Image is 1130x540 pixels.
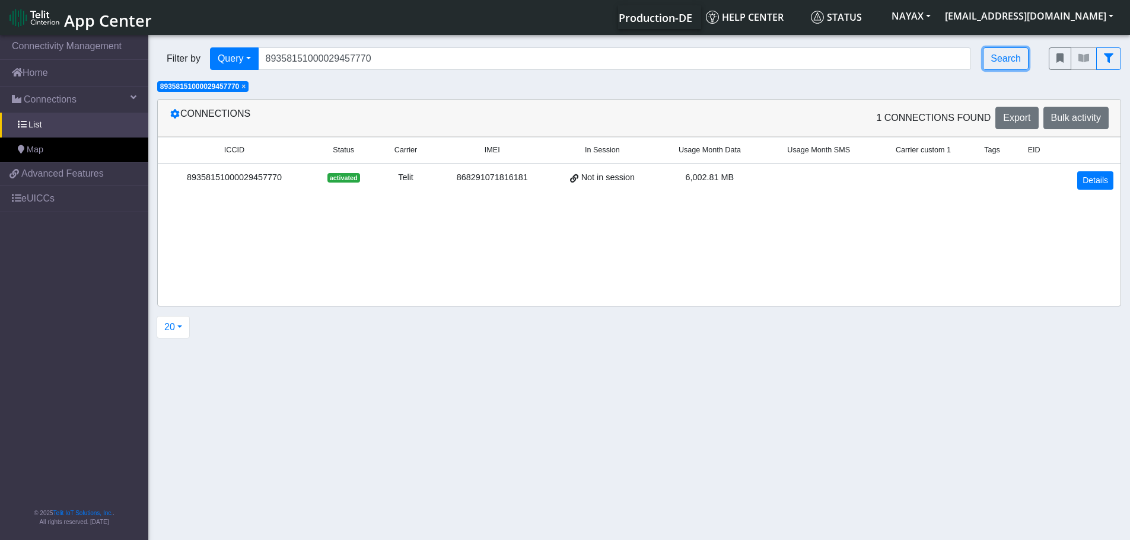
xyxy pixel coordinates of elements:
span: Advanced Features [21,167,104,181]
a: Details [1077,171,1113,190]
div: Telit [383,171,428,184]
a: Telit IoT Solutions, Inc. [53,510,113,516]
span: 89358151000029457770 [160,82,239,91]
span: Usage Month Data [679,145,741,156]
span: EID [1028,145,1040,156]
span: Status [333,145,354,156]
button: [EMAIL_ADDRESS][DOMAIN_NAME] [938,5,1121,27]
span: Filter by [157,52,210,66]
div: 89358151000029457770 [165,171,304,184]
span: ICCID [224,145,244,156]
img: knowledge.svg [706,11,719,24]
button: Export [995,107,1038,129]
button: 20 [157,316,190,338]
div: fitlers menu [1049,47,1121,70]
span: Bulk activity [1051,113,1101,123]
img: logo-telit-cinterion-gw-new.png [9,8,59,27]
span: Tags [984,145,1000,156]
span: List [28,119,42,132]
button: Query [210,47,259,70]
span: Connections [24,92,77,107]
span: Carrier [394,145,417,156]
span: IMEI [485,145,500,156]
button: NAYAX [884,5,938,27]
span: Status [811,11,862,24]
img: status.svg [811,11,824,24]
span: Production-DE [619,11,692,25]
span: activated [327,173,360,183]
span: App Center [64,9,152,31]
span: Carrier custom 1 [896,145,951,156]
span: 6,002.81 MB [686,172,734,182]
span: Export [1003,113,1030,123]
input: Search... [258,47,972,70]
span: In Session [585,145,620,156]
button: Bulk activity [1043,107,1109,129]
button: Search [983,47,1029,70]
span: Map [27,143,43,156]
span: Help center [706,11,784,24]
div: 868291071816181 [443,171,542,184]
span: Not in session [581,171,635,184]
a: App Center [9,5,150,30]
a: Status [806,5,884,29]
span: 1 Connections found [876,111,991,125]
a: Your current platform instance [618,5,692,29]
span: × [241,82,246,91]
div: Connections [161,107,639,129]
button: Close [241,83,246,90]
span: Usage Month SMS [787,145,850,156]
a: Help center [701,5,806,29]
